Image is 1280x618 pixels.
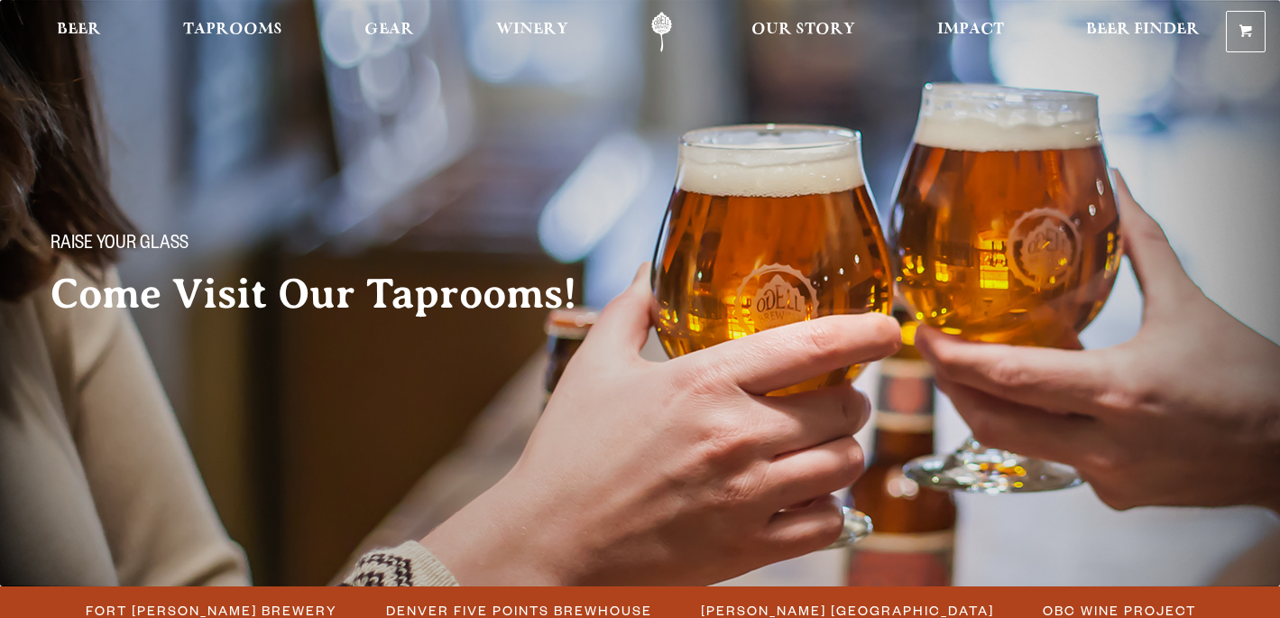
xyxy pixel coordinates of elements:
[353,12,426,52] a: Gear
[57,23,101,37] span: Beer
[45,12,113,52] a: Beer
[751,23,855,37] span: Our Story
[496,23,568,37] span: Winery
[1086,23,1200,37] span: Beer Finder
[171,12,294,52] a: Taprooms
[628,12,695,52] a: Odell Home
[51,272,613,317] h2: Come Visit Our Taprooms!
[740,12,867,52] a: Our Story
[1074,12,1211,52] a: Beer Finder
[925,12,1016,52] a: Impact
[484,12,580,52] a: Winery
[183,23,282,37] span: Taprooms
[937,23,1004,37] span: Impact
[51,234,189,257] span: Raise your glass
[364,23,414,37] span: Gear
